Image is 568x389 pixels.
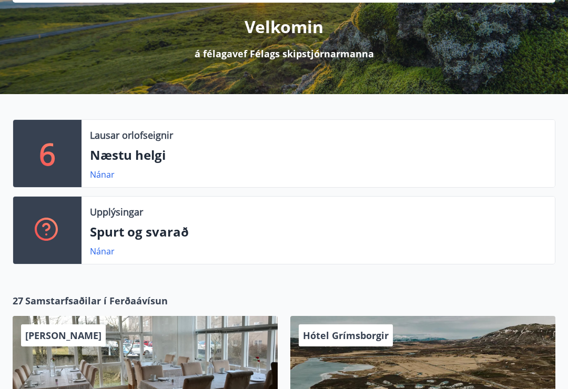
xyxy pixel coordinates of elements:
p: á félagavef Félags skipstjórnarmanna [195,47,374,60]
p: Velkomin [245,15,323,38]
a: Nánar [90,245,115,257]
p: Upplýsingar [90,205,143,219]
span: Hótel Grímsborgir [303,329,389,342]
p: 6 [39,134,56,173]
span: 27 [13,294,23,308]
span: Samstarfsaðilar í Ferðaávísun [25,294,168,308]
p: Lausar orlofseignir [90,128,173,142]
p: Spurt og svarað [90,223,546,241]
a: Nánar [90,169,115,180]
p: Næstu helgi [90,146,546,164]
span: [PERSON_NAME] [25,329,102,342]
